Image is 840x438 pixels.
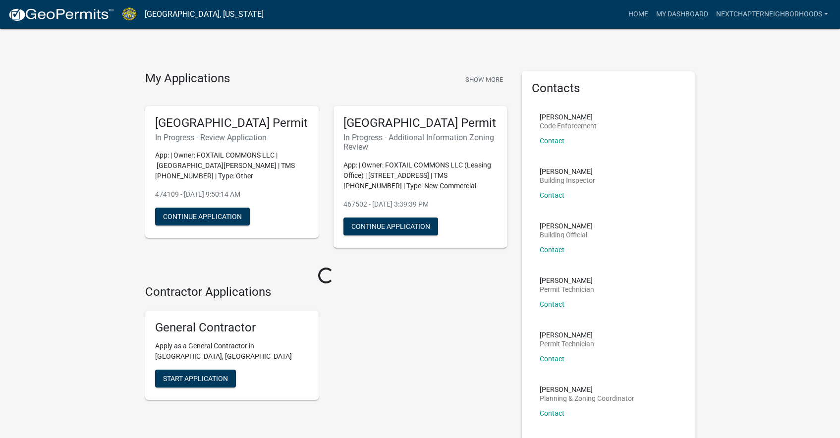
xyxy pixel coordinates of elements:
span: Start Application [163,375,228,383]
button: Start Application [155,370,236,387]
a: Contact [540,191,564,199]
p: Building Inspector [540,177,595,184]
h5: [GEOGRAPHIC_DATA] Permit [155,116,309,130]
h4: My Applications [145,71,230,86]
img: Jasper County, South Carolina [122,7,137,21]
p: Permit Technician [540,286,594,293]
wm-workflow-list-section: Contractor Applications [145,285,507,408]
a: Contact [540,300,564,308]
p: App: | Owner: FOXTAIL COMMONS LLC | [GEOGRAPHIC_DATA][PERSON_NAME] | TMS [PHONE_NUMBER] | Type: O... [155,150,309,181]
button: Continue Application [155,208,250,225]
h5: General Contractor [155,321,309,335]
a: Contact [540,246,564,254]
p: [PERSON_NAME] [540,386,634,393]
p: Permit Technician [540,340,594,347]
a: My Dashboard [652,5,712,24]
h6: In Progress - Additional Information Zoning Review [343,133,497,152]
a: [GEOGRAPHIC_DATA], [US_STATE] [145,6,264,23]
h6: In Progress - Review Application [155,133,309,142]
p: [PERSON_NAME] [540,277,594,284]
p: 467502 - [DATE] 3:39:39 PM [343,199,497,210]
p: [PERSON_NAME] [540,168,595,175]
p: Building Official [540,231,593,238]
a: Contact [540,355,564,363]
a: Contact [540,137,564,145]
p: [PERSON_NAME] [540,222,593,229]
a: Home [624,5,652,24]
p: App: | Owner: FOXTAIL COMMONS LLC (Leasing Office) | [STREET_ADDRESS] | TMS [PHONE_NUMBER] | Type... [343,160,497,191]
h4: Contractor Applications [145,285,507,299]
p: [PERSON_NAME] [540,113,597,120]
h5: [GEOGRAPHIC_DATA] Permit [343,116,497,130]
p: Apply as a General Contractor in [GEOGRAPHIC_DATA], [GEOGRAPHIC_DATA] [155,341,309,362]
button: Continue Application [343,218,438,235]
p: [PERSON_NAME] [540,331,594,338]
button: Show More [461,71,507,88]
p: Code Enforcement [540,122,597,129]
p: 474109 - [DATE] 9:50:14 AM [155,189,309,200]
a: Nextchapterneighborhoods [712,5,832,24]
h5: Contacts [532,81,685,96]
p: Planning & Zoning Coordinator [540,395,634,402]
a: Contact [540,409,564,417]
